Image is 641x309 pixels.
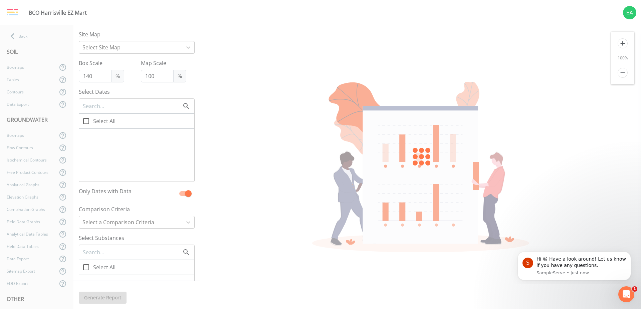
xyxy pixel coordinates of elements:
span: % [173,70,186,82]
div: 100 % [611,55,634,61]
label: Site Map [79,30,195,38]
i: add [618,38,628,48]
span: % [111,70,124,82]
img: 8f8bb747c3a2dcae4368f6375098707e [623,6,636,19]
label: Comparison Criteria [79,205,195,213]
i: remove [618,68,628,78]
span: Select All [93,117,116,125]
input: Search... [82,102,182,110]
label: Select Substances [79,234,195,242]
input: Search... [82,248,182,257]
label: Box Scale [79,59,124,67]
div: BCO Harrisville EZ Mart [29,9,87,17]
label: Only Dates with Data [79,187,175,197]
iframe: Intercom notifications message [507,246,641,284]
img: undraw_report_building_chart-e1PV7-8T.svg [312,82,529,252]
label: Map Scale [141,59,186,67]
iframe: Intercom live chat [618,286,634,302]
img: logo [7,9,18,16]
span: 1 [632,286,637,292]
label: Select Dates [79,88,195,96]
span: Select All [93,263,116,271]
